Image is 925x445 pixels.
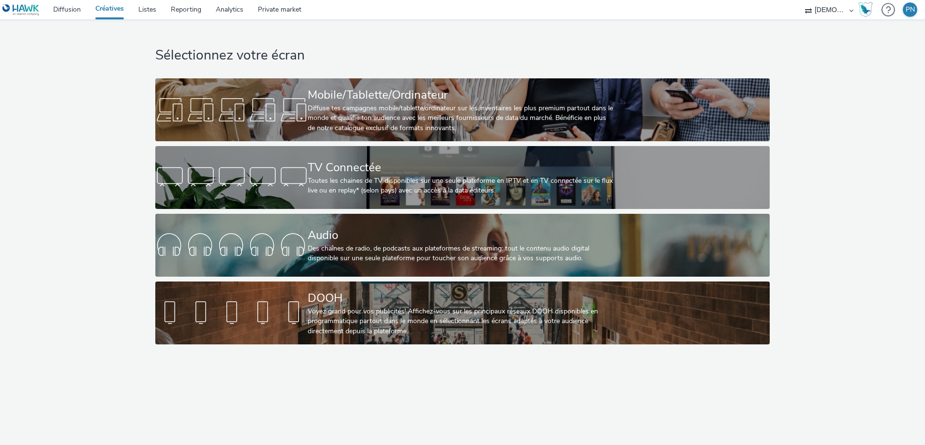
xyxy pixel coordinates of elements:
[308,290,613,307] div: DOOH
[155,282,770,344] a: DOOHVoyez grand pour vos publicités! Affichez-vous sur les principaux réseaux DOOH disponibles en...
[308,176,613,196] div: Toutes les chaines de TV disponibles sur une seule plateforme en IPTV et en TV connectée sur le f...
[155,46,770,65] h1: Sélectionnez votre écran
[155,146,770,209] a: TV ConnectéeToutes les chaines de TV disponibles sur une seule plateforme en IPTV et en TV connec...
[906,2,915,17] div: PN
[308,227,613,244] div: Audio
[858,2,877,17] a: Hawk Academy
[308,244,613,264] div: Des chaînes de radio, de podcasts aux plateformes de streaming: tout le contenu audio digital dis...
[858,2,873,17] img: Hawk Academy
[308,87,613,104] div: Mobile/Tablette/Ordinateur
[308,104,613,133] div: Diffuse tes campagnes mobile/tablette/ordinateur sur les inventaires les plus premium partout dan...
[155,214,770,277] a: AudioDes chaînes de radio, de podcasts aux plateformes de streaming: tout le contenu audio digita...
[308,307,613,336] div: Voyez grand pour vos publicités! Affichez-vous sur les principaux réseaux DOOH disponibles en pro...
[308,159,613,176] div: TV Connectée
[2,4,40,16] img: undefined Logo
[155,78,770,141] a: Mobile/Tablette/OrdinateurDiffuse tes campagnes mobile/tablette/ordinateur sur les inventaires le...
